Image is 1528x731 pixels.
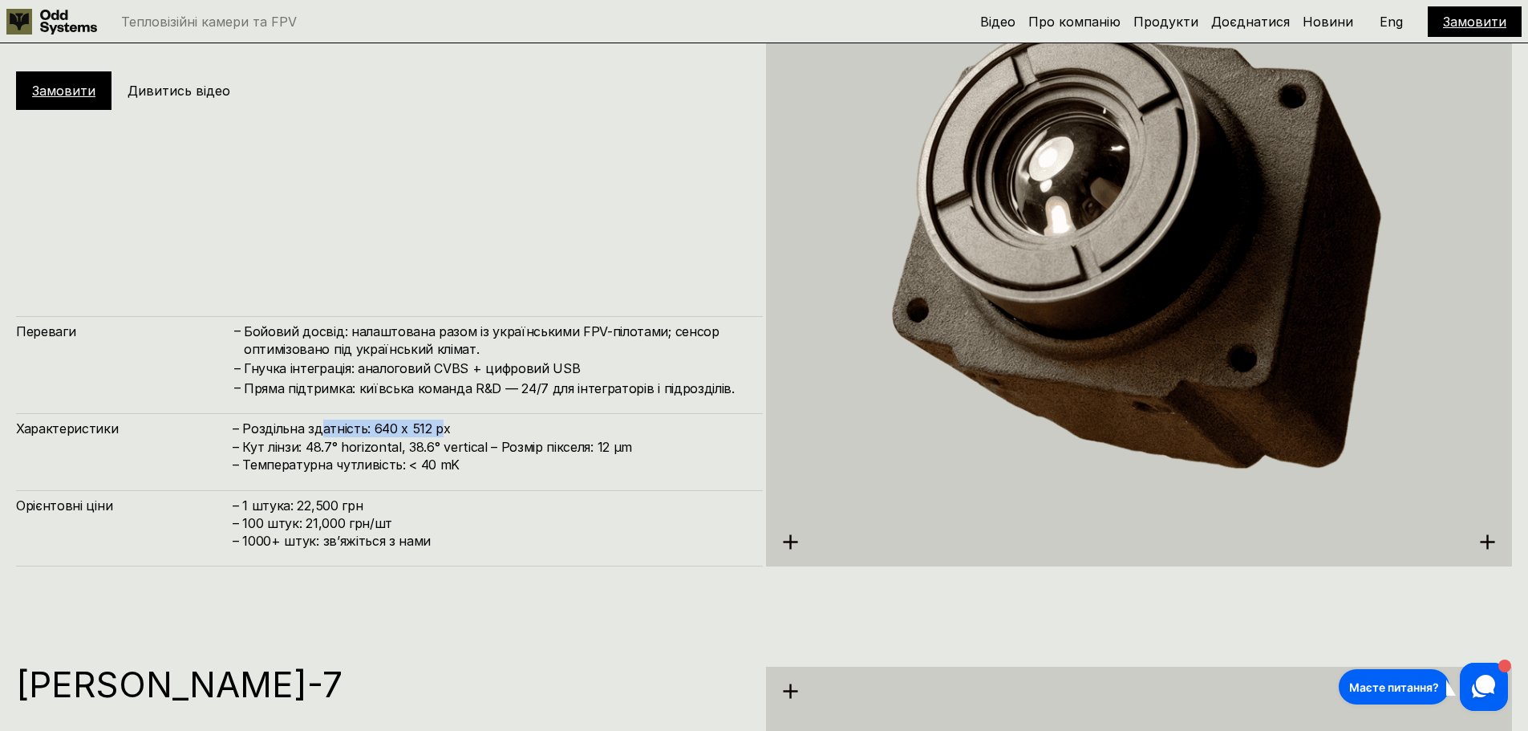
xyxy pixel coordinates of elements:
p: Eng [1380,15,1403,28]
h4: Бойовий досвід: налаштована разом із українськими FPV-пілотами; сенсор оптимізовано під українськ... [244,323,747,359]
a: Відео [980,14,1015,30]
iframe: HelpCrunch [1335,659,1512,715]
span: – ⁠1000+ штук: звʼяжіться з нами [233,533,431,549]
h4: – 1 штука: 22,500 грн – 100 штук: 21,000 грн/шт [233,497,747,550]
p: Тепловізійні камери та FPV [121,15,297,28]
h4: Орієнтовні ціни [16,497,233,514]
h5: Дивитись відео [128,82,230,99]
h4: – Роздільна здатність: 640 x 512 px – Кут лінзи: 48.7° horizontal, 38.6° vertical – Розмір піксел... [233,420,747,473]
a: Замовити [1443,14,1506,30]
h4: – [234,379,241,396]
a: Доєднатися [1211,14,1290,30]
a: Продукти [1133,14,1198,30]
h4: – [234,359,241,376]
h4: Пряма підтримка: київська команда R&D — 24/7 для інтеграторів і підрозділів. [244,380,747,397]
a: Замовити [32,83,95,99]
h4: Переваги [16,323,233,340]
h4: Характеристики [16,420,233,437]
h4: Гнучка інтеграція: аналоговий CVBS + цифровий USB [244,359,747,377]
a: Новини [1303,14,1353,30]
h4: – [234,322,241,339]
h1: [PERSON_NAME]-7 [16,667,747,702]
a: Про компанію [1028,14,1121,30]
